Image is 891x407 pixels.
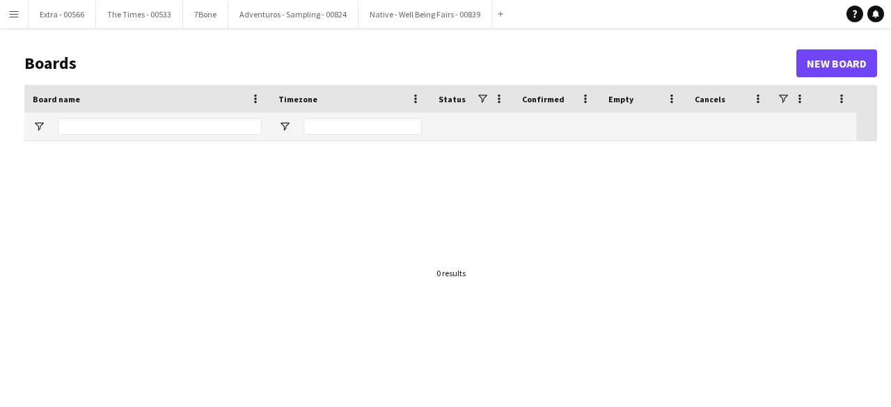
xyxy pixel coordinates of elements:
[522,94,565,104] span: Confirmed
[96,1,183,28] button: The Times - 00533
[796,49,877,77] a: New Board
[58,118,262,135] input: Board name Filter Input
[608,94,633,104] span: Empty
[33,120,45,133] button: Open Filter Menu
[33,94,80,104] span: Board name
[278,120,291,133] button: Open Filter Menu
[29,1,96,28] button: Extra - 00566
[278,94,317,104] span: Timezone
[303,118,422,135] input: Timezone Filter Input
[439,94,466,104] span: Status
[695,94,725,104] span: Cancels
[228,1,358,28] button: Adventuros - Sampling - 00824
[24,53,796,74] h1: Boards
[436,268,466,278] div: 0 results
[358,1,492,28] button: Native - Well Being Fairs - 00839
[183,1,228,28] button: 7Bone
